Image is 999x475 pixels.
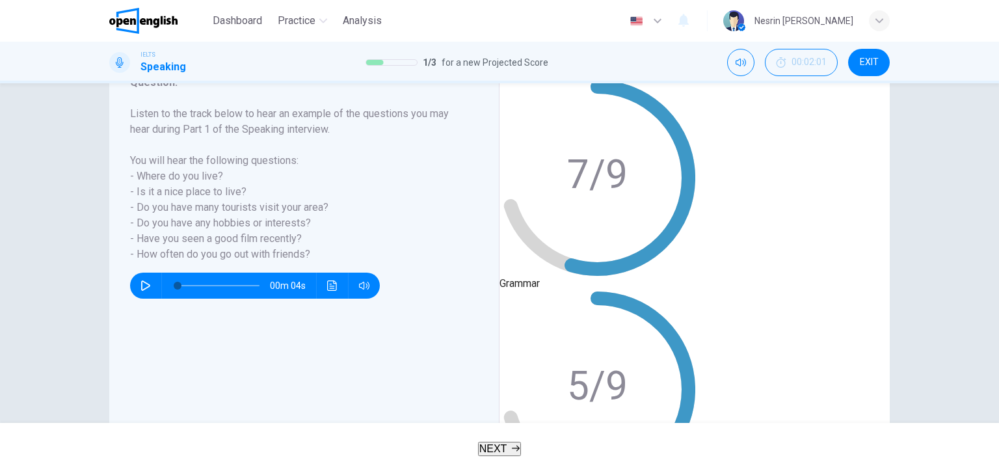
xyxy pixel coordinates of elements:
span: IELTS [140,50,155,59]
img: en [628,16,645,26]
button: Dashboard [207,9,267,33]
span: Dashboard [213,13,262,29]
img: Profile picture [723,10,744,31]
img: OpenEnglish logo [109,8,178,34]
div: Nesrin [PERSON_NAME] [754,13,853,29]
span: Analysis [343,13,382,29]
span: NEXT [479,443,507,454]
span: Practice [278,13,315,29]
button: NEXT [478,442,522,456]
div: Mute [727,49,754,76]
span: 00m 04s [270,273,316,299]
span: 1 / 3 [423,55,436,70]
h1: Speaking [140,59,186,75]
span: 00:02:01 [792,57,827,68]
div: Hide [765,49,838,76]
button: Practice [273,9,332,33]
span: for a new Projected Score [442,55,548,70]
button: 00:02:01 [765,49,838,76]
button: Analysis [338,9,387,33]
button: EXIT [848,49,890,76]
a: OpenEnglish logo [109,8,207,34]
span: EXIT [860,57,879,68]
text: 7/9 [567,152,628,198]
button: Click to see the audio transcription [322,273,343,299]
span: Grammar [499,277,540,290]
h6: Listen to the track below to hear an example of the questions you may hear during Part 1 of the S... [130,106,462,262]
text: 5/9 [567,363,628,409]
